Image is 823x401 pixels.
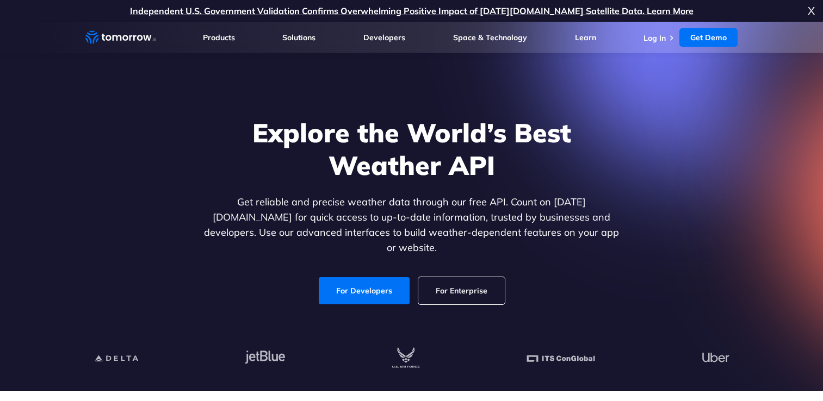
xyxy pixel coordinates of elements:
[282,33,315,42] a: Solutions
[130,5,694,16] a: Independent U.S. Government Validation Confirms Overwhelming Positive Impact of [DATE][DOMAIN_NAM...
[418,277,505,304] a: For Enterprise
[679,28,738,47] a: Get Demo
[453,33,527,42] a: Space & Technology
[363,33,405,42] a: Developers
[643,33,666,43] a: Log In
[203,33,235,42] a: Products
[202,195,622,255] p: Get reliable and precise weather data through our free API. Count on [DATE][DOMAIN_NAME] for quic...
[85,29,156,46] a: Home link
[202,116,622,181] h1: Explore the World’s Best Weather API
[575,33,596,42] a: Learn
[319,277,410,304] a: For Developers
